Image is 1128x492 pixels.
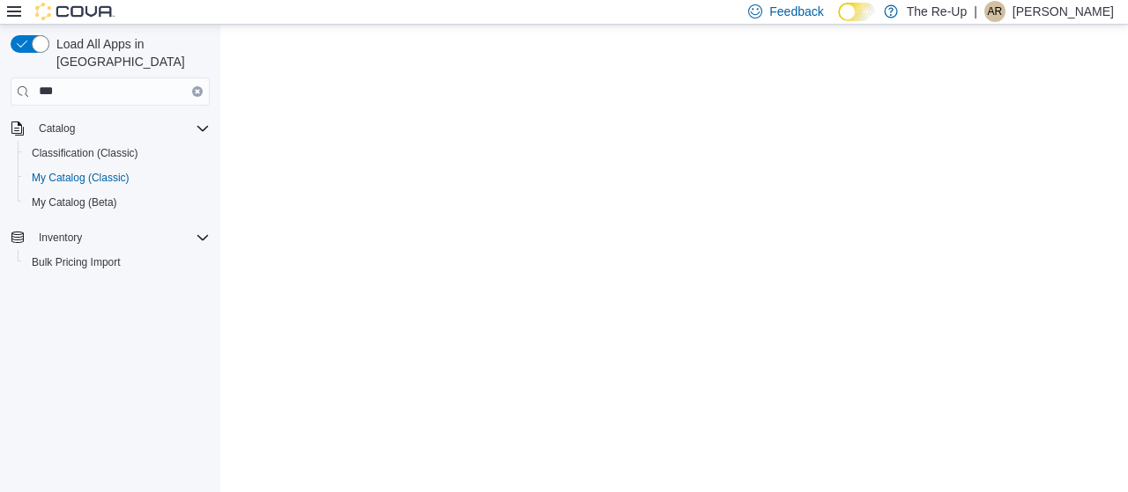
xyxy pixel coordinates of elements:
span: Inventory [39,231,82,245]
img: Cova [35,3,115,20]
span: Dark Mode [838,21,839,22]
a: Bulk Pricing Import [25,252,128,273]
span: Catalog [32,118,210,139]
span: My Catalog (Classic) [25,167,210,188]
a: Classification (Classic) [25,143,145,164]
button: Classification (Classic) [18,141,217,165]
button: Inventory [4,225,217,250]
button: Inventory [32,227,89,248]
button: My Catalog (Classic) [18,165,217,190]
button: Catalog [4,116,217,141]
p: [PERSON_NAME] [1013,1,1114,22]
button: My Catalog (Beta) [18,190,217,215]
a: My Catalog (Classic) [25,167,137,188]
nav: Complex example [11,109,210,320]
span: Catalog [39,121,75,136]
p: The Re-Up [907,1,967,22]
a: My Catalog (Beta) [25,192,124,213]
div: Aaron Remington [984,1,1006,22]
span: Bulk Pricing Import [32,255,121,269]
p: | [974,1,977,22]
span: Feedback [769,3,823,20]
button: Clear input [192,86,203,97]
span: My Catalog (Beta) [25,192,210,213]
span: Bulk Pricing Import [25,252,210,273]
span: Classification (Classic) [32,146,138,160]
button: Catalog [32,118,82,139]
input: Dark Mode [838,3,875,21]
span: Classification (Classic) [25,143,210,164]
span: My Catalog (Beta) [32,195,117,209]
span: My Catalog (Classic) [32,171,130,185]
span: AR [988,1,1003,22]
span: Load All Apps in [GEOGRAPHIC_DATA] [49,35,210,70]
button: Bulk Pricing Import [18,250,217,275]
span: Inventory [32,227,210,248]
